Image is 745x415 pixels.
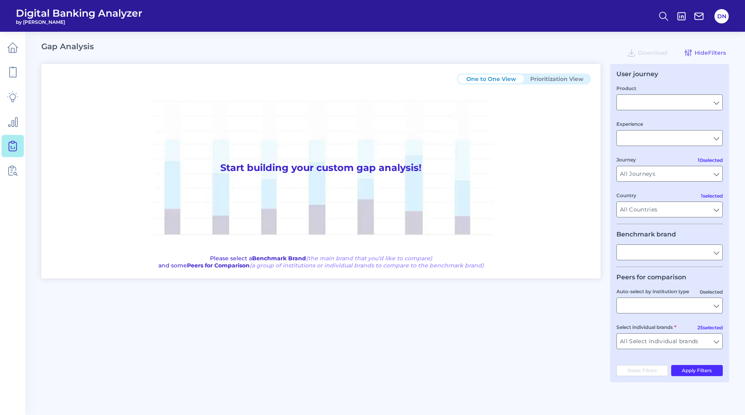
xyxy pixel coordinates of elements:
[187,262,250,269] b: Peers for Comparison
[616,365,668,376] button: Reset Filters
[16,7,142,19] span: Digital Banking Analyzer
[616,324,676,330] label: Select individual brands
[252,255,306,262] b: Benchmark Brand
[458,75,524,83] button: One to One View
[16,19,142,25] span: by [PERSON_NAME]
[616,121,643,127] label: Experience
[616,70,658,78] div: User journey
[616,157,636,163] label: Journey
[158,255,484,269] p: Please select a and some
[671,365,723,376] button: Apply Filters
[250,262,484,269] span: (a group of institutions or individual brands to compare to the benchmark brand)
[616,231,676,238] legend: Benchmark brand
[41,42,94,51] h2: Gap Analysis
[624,46,671,59] button: Download
[616,85,636,91] label: Product
[616,192,636,198] label: Country
[51,85,591,252] h1: Start building your custom gap analysis!
[680,46,729,59] button: HideFilters
[695,49,726,56] span: Hide Filters
[616,288,689,294] label: Auto-select by institution type
[306,255,432,262] span: (the main brand that you’d like to compare)
[638,49,668,56] span: Download
[524,75,590,83] button: Prioritization View
[616,273,686,281] legend: Peers for comparison
[714,9,729,23] button: DN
